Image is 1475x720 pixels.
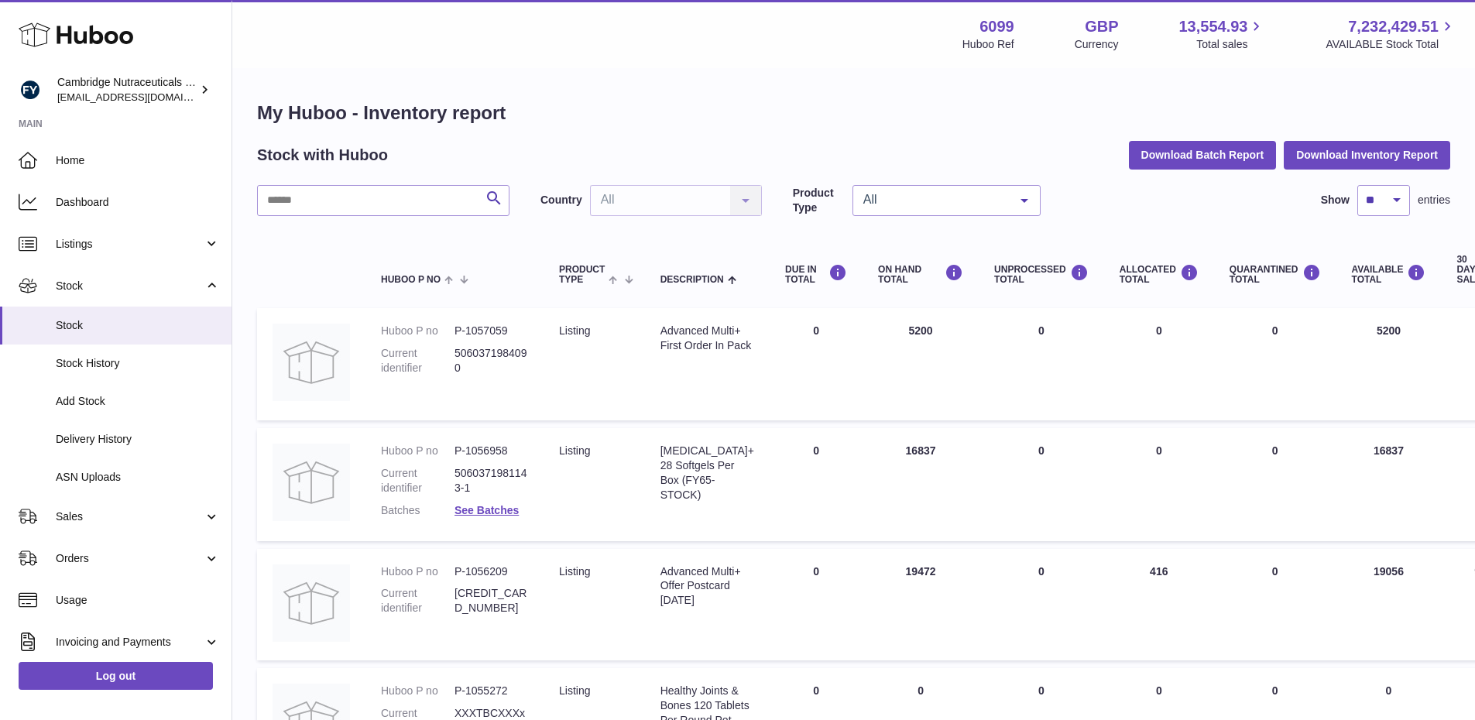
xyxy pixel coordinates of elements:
img: product image [273,324,350,401]
span: entries [1418,193,1450,207]
div: Huboo Ref [962,37,1014,52]
button: Download Inventory Report [1284,141,1450,169]
div: ON HAND Total [878,264,963,285]
td: 19056 [1336,549,1442,661]
div: UNPROCESSED Total [994,264,1089,285]
div: DUE IN TOTAL [785,264,847,285]
label: Country [540,193,582,207]
td: 5200 [863,308,979,420]
span: Huboo P no [381,275,441,285]
div: Advanced Multi+ First Order In Pack [660,324,754,353]
td: 0 [770,428,863,541]
dt: Batches [381,503,455,518]
dt: Huboo P no [381,564,455,579]
span: [EMAIL_ADDRESS][DOMAIN_NAME] [57,91,228,103]
dd: 5060371981143-1 [455,466,528,495]
span: 0 [1272,684,1278,697]
span: ASN Uploads [56,470,220,485]
td: 0 [770,549,863,661]
img: product image [273,444,350,521]
span: All [859,192,1009,207]
span: listing [559,444,590,457]
dd: P-1056958 [455,444,528,458]
a: See Batches [455,504,519,516]
td: 0 [770,308,863,420]
td: 0 [1104,428,1214,541]
span: Stock [56,318,220,333]
dt: Current identifier [381,586,455,615]
a: 13,554.93 Total sales [1178,16,1265,52]
span: Stock [56,279,204,293]
dd: 5060371984090 [455,346,528,375]
span: Dashboard [56,195,220,210]
span: Home [56,153,220,168]
div: Advanced Multi+ Offer Postcard [DATE] [660,564,754,609]
td: 0 [979,549,1104,661]
span: Orders [56,551,204,566]
strong: 6099 [979,16,1014,37]
dt: Huboo P no [381,444,455,458]
a: Log out [19,662,213,690]
span: 0 [1272,444,1278,457]
span: 13,554.93 [1178,16,1247,37]
div: ALLOCATED Total [1120,264,1199,285]
td: 16837 [1336,428,1442,541]
h2: Stock with Huboo [257,145,388,166]
span: Total sales [1196,37,1265,52]
td: 5200 [1336,308,1442,420]
a: 7,232,429.51 AVAILABLE Stock Total [1326,16,1456,52]
dd: [CREDIT_CARD_NUMBER] [455,586,528,615]
dt: Huboo P no [381,324,455,338]
div: [MEDICAL_DATA]+ 28 Softgels Per Box (FY65-STOCK) [660,444,754,502]
div: AVAILABLE Total [1352,264,1426,285]
span: 7,232,429.51 [1348,16,1439,37]
h1: My Huboo - Inventory report [257,101,1450,125]
td: 0 [979,428,1104,541]
label: Product Type [793,186,845,215]
dd: P-1055272 [455,684,528,698]
img: product image [273,564,350,642]
dt: Current identifier [381,346,455,375]
span: Delivery History [56,432,220,447]
td: 16837 [863,428,979,541]
label: Show [1321,193,1350,207]
td: 416 [1104,549,1214,661]
div: Cambridge Nutraceuticals Ltd [57,75,197,105]
span: listing [559,684,590,697]
td: 0 [1104,308,1214,420]
div: Currency [1075,37,1119,52]
strong: GBP [1085,16,1118,37]
span: Invoicing and Payments [56,635,204,650]
dd: P-1056209 [455,564,528,579]
span: Description [660,275,724,285]
span: Listings [56,237,204,252]
td: 19472 [863,549,979,661]
span: Sales [56,509,204,524]
span: AVAILABLE Stock Total [1326,37,1456,52]
dt: Current identifier [381,466,455,495]
span: Add Stock [56,394,220,409]
span: Stock History [56,356,220,371]
span: Product Type [559,265,605,285]
span: listing [559,324,590,337]
span: listing [559,565,590,578]
span: Usage [56,593,220,608]
td: 0 [979,308,1104,420]
div: QUARANTINED Total [1230,264,1321,285]
dd: P-1057059 [455,324,528,338]
span: 0 [1272,324,1278,337]
dt: Huboo P no [381,684,455,698]
button: Download Batch Report [1129,141,1277,169]
span: 0 [1272,565,1278,578]
img: huboo@camnutra.com [19,78,42,101]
